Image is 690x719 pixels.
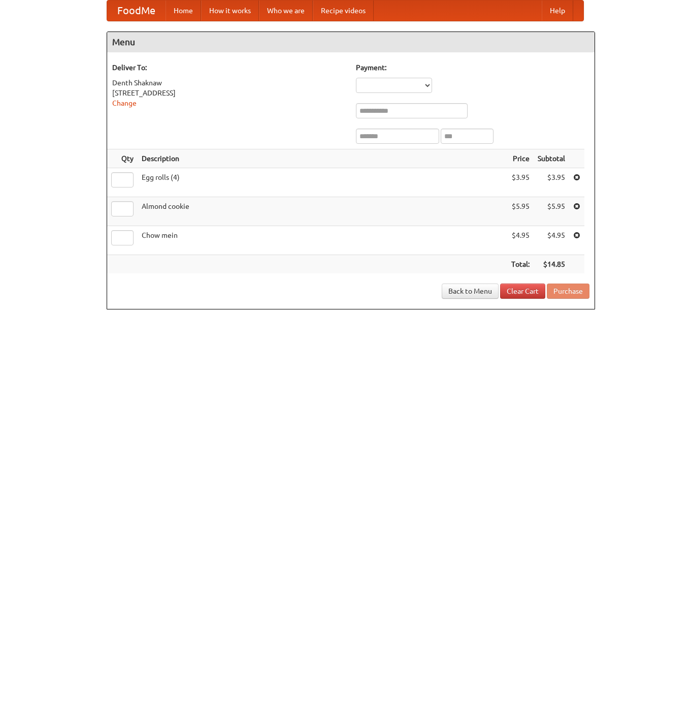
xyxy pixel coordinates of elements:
[534,197,569,226] td: $5.95
[138,168,507,197] td: Egg rolls (4)
[507,197,534,226] td: $5.95
[534,149,569,168] th: Subtotal
[112,99,137,107] a: Change
[107,149,138,168] th: Qty
[112,88,346,98] div: [STREET_ADDRESS]
[138,149,507,168] th: Description
[507,149,534,168] th: Price
[259,1,313,21] a: Who we are
[112,78,346,88] div: Denth Shaknaw
[507,255,534,274] th: Total:
[107,1,166,21] a: FoodMe
[138,197,507,226] td: Almond cookie
[500,284,545,299] a: Clear Cart
[534,168,569,197] td: $3.95
[507,226,534,255] td: $4.95
[534,226,569,255] td: $4.95
[112,62,346,73] h5: Deliver To:
[507,168,534,197] td: $3.95
[442,284,499,299] a: Back to Menu
[356,62,589,73] h5: Payment:
[138,226,507,255] td: Chow mein
[534,255,569,274] th: $14.85
[201,1,259,21] a: How it works
[542,1,573,21] a: Help
[547,284,589,299] button: Purchase
[313,1,374,21] a: Recipe videos
[107,32,595,52] h4: Menu
[166,1,201,21] a: Home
